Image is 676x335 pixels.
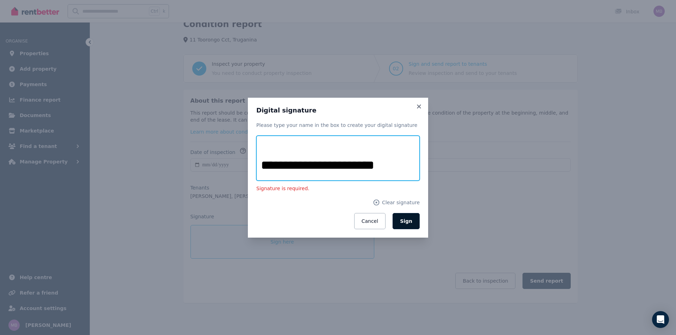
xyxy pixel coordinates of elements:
[393,213,420,229] button: Sign
[382,199,420,206] span: Clear signature
[652,311,669,328] div: Open Intercom Messenger
[256,122,420,129] p: Please type your name in the box to create your digital signature
[354,213,386,229] button: Cancel
[256,185,420,192] p: Signature is required.
[400,218,412,224] span: Sign
[256,106,420,115] h3: Digital signature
